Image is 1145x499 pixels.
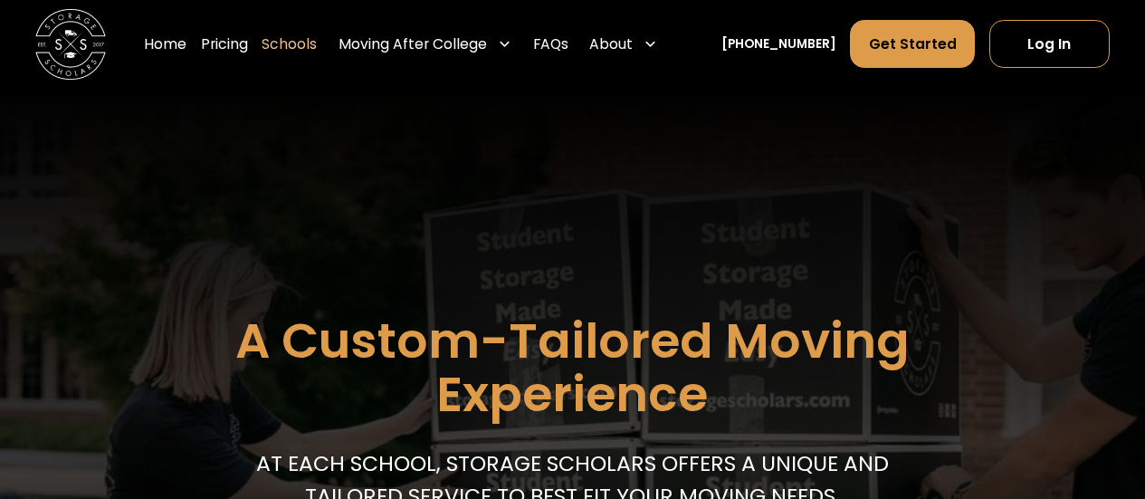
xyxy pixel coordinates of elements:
[144,20,186,70] a: Home
[201,20,248,70] a: Pricing
[589,34,633,54] div: About
[850,20,975,68] a: Get Started
[262,20,317,70] a: Schools
[989,20,1110,68] a: Log In
[35,9,106,80] img: Storage Scholars main logo
[331,20,519,70] div: Moving After College
[339,34,487,54] div: Moving After College
[533,20,568,70] a: FAQs
[582,20,664,70] div: About
[721,35,836,54] a: [PHONE_NUMBER]
[148,314,997,421] h1: A Custom-Tailored Moving Experience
